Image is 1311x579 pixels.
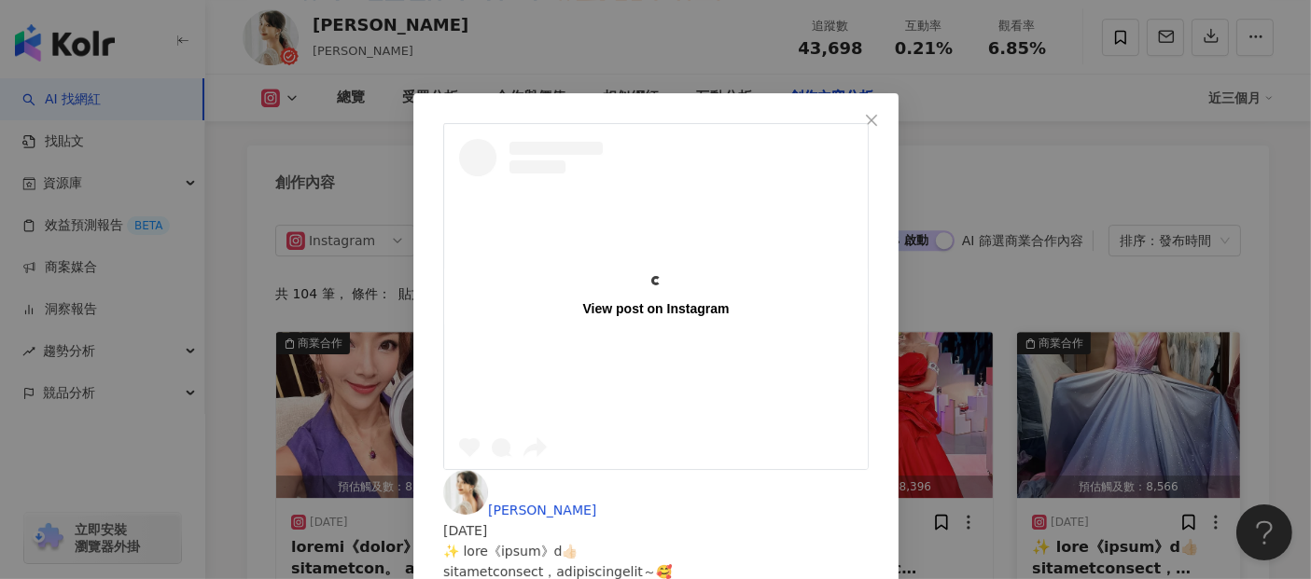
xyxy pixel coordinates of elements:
span: [PERSON_NAME] [488,503,596,517]
a: KOL Avatar[PERSON_NAME] [443,503,596,517]
a: View post on Instagram [444,124,868,469]
div: [DATE] [443,520,869,541]
img: KOL Avatar [443,470,488,515]
button: Close [853,102,890,139]
span: close [864,113,879,128]
div: View post on Instagram [582,300,729,317]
